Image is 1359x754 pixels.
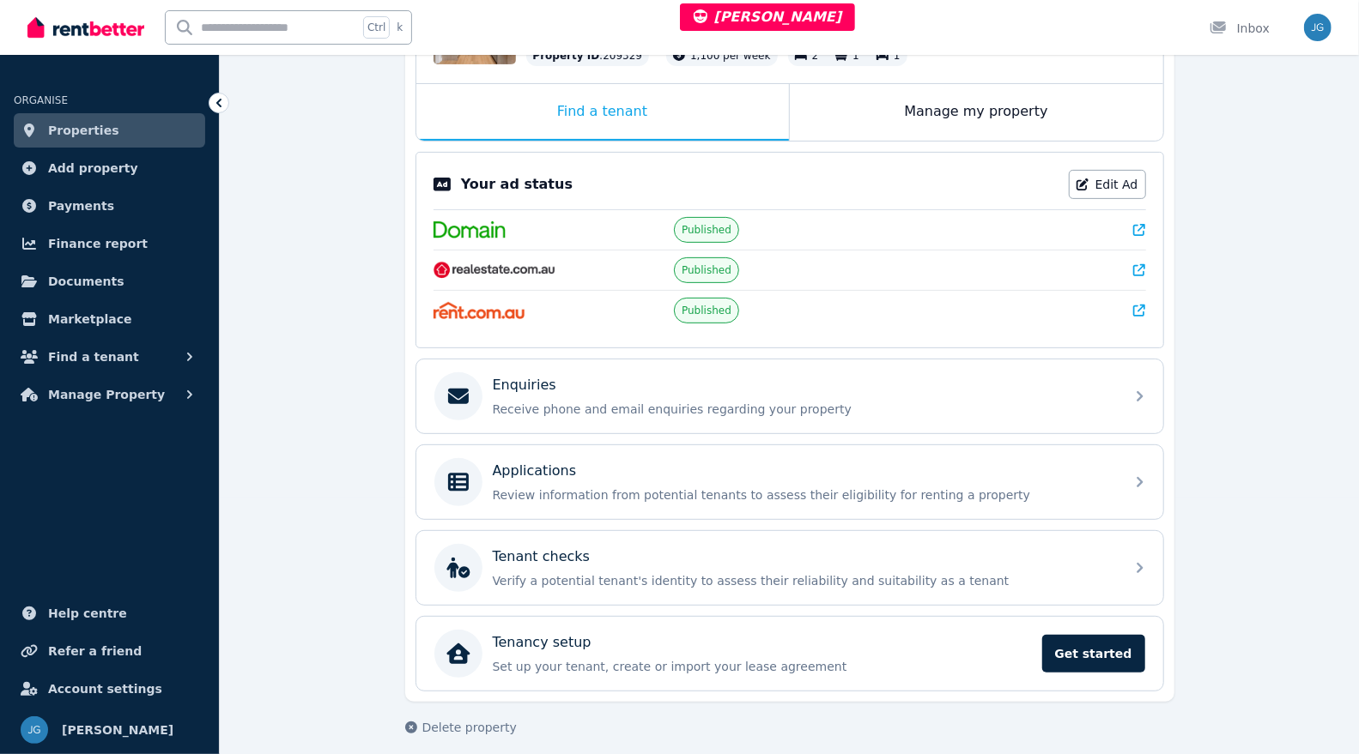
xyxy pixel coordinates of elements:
[690,50,770,62] span: 1,100 per week
[493,546,591,567] p: Tenant checks
[526,45,650,66] div: : 209329
[14,264,205,299] a: Documents
[416,84,789,141] div: Find a tenant
[48,196,114,216] span: Payments
[434,262,556,279] img: RealEstate.com.au
[27,15,144,40] img: RentBetter
[48,233,148,254] span: Finance report
[14,672,205,706] a: Account settings
[812,50,819,62] span: 2
[682,223,731,237] span: Published
[852,50,859,62] span: 1
[14,302,205,336] a: Marketplace
[416,531,1163,605] a: Tenant checksVerify a potential tenant's identity to assess their reliability and suitability as ...
[1304,14,1332,41] img: Jeremy Goldschmidt
[694,9,842,25] span: [PERSON_NAME]
[14,340,205,374] button: Find a tenant
[48,158,138,178] span: Add property
[1069,170,1146,199] a: Edit Ad
[493,461,577,481] p: Applications
[48,271,124,292] span: Documents
[397,21,403,34] span: k
[416,445,1163,519] a: ApplicationsReview information from potential tenants to assess their eligibility for renting a p...
[533,49,600,63] span: Property ID
[14,189,205,223] a: Payments
[48,603,127,624] span: Help centre
[48,120,119,141] span: Properties
[14,634,205,668] a: Refer a friend
[493,572,1114,589] p: Verify a potential tenant's identity to assess their reliability and suitability as a tenant
[493,401,1114,418] p: Receive phone and email enquiries regarding your property
[48,641,142,661] span: Refer a friend
[1042,635,1145,673] span: Get started
[790,84,1163,141] div: Manage my property
[48,384,165,405] span: Manage Property
[493,486,1114,504] p: Review information from potential tenants to assess their eligibility for renting a property
[422,719,517,736] span: Delete property
[14,226,205,261] a: Finance report
[434,302,525,319] img: Rent.com.au
[1210,20,1270,37] div: Inbox
[363,16,390,39] span: Ctrl
[14,113,205,148] a: Properties
[48,347,139,367] span: Find a tenant
[14,596,205,630] a: Help centre
[461,174,573,195] p: Your ad status
[434,221,506,238] img: Domain.com.au
[14,151,205,185] a: Add property
[48,679,162,699] span: Account settings
[894,50,901,62] span: 1
[493,632,592,653] p: Tenancy setup
[21,716,48,744] img: Jeremy Goldschmidt
[493,375,556,395] p: Enquiries
[14,377,205,412] button: Manage Property
[682,304,731,317] span: Published
[682,263,731,277] span: Published
[14,94,68,106] span: ORGANISE
[405,719,517,736] button: Delete property
[416,359,1163,433] a: EnquiriesReceive phone and email enquiries regarding your property
[493,658,1032,675] p: Set up your tenant, create or import your lease agreement
[62,720,173,740] span: [PERSON_NAME]
[48,309,131,329] span: Marketplace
